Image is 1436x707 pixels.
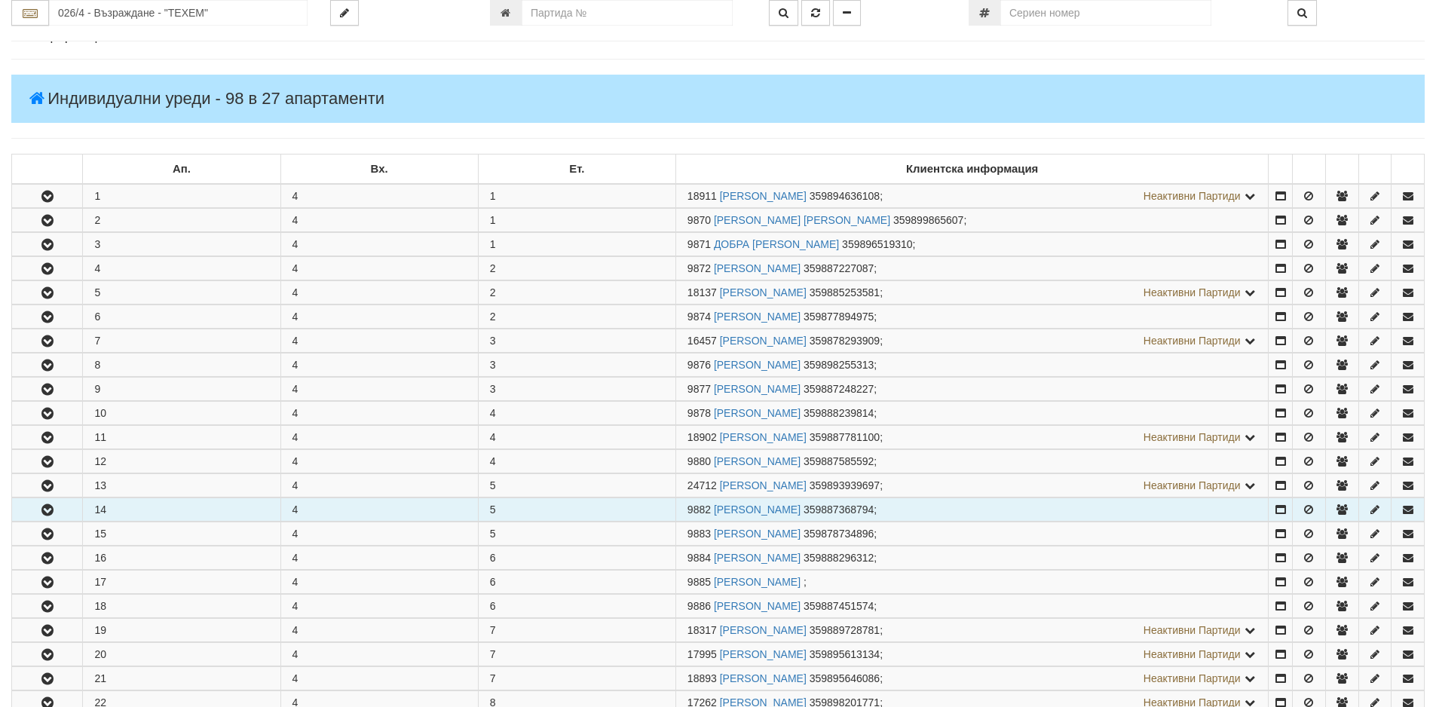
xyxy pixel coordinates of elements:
[714,383,801,395] a: [PERSON_NAME]
[714,238,839,250] a: ДОБРА [PERSON_NAME]
[1144,431,1241,443] span: Неактивни Партиди
[804,383,874,395] span: 359887248227
[842,238,912,250] span: 359896519310
[490,238,496,250] span: 1
[1269,155,1293,185] td: : No sort applied, sorting is disabled
[720,624,807,636] a: [PERSON_NAME]
[675,474,1269,497] td: ;
[280,257,478,280] td: 4
[1144,624,1241,636] span: Неактивни Партиди
[280,546,478,570] td: 4
[490,214,496,226] span: 1
[675,209,1269,232] td: ;
[675,571,1269,594] td: ;
[675,353,1269,377] td: ;
[720,672,807,684] a: [PERSON_NAME]
[490,576,496,588] span: 6
[490,286,496,298] span: 2
[675,667,1269,690] td: ;
[675,498,1269,522] td: ;
[83,155,280,185] td: Ап.: No sort applied, sorting is disabled
[490,455,496,467] span: 4
[1144,479,1241,491] span: Неактивни Партиди
[490,600,496,612] span: 6
[687,528,711,540] span: Партида №
[83,329,280,353] td: 7
[687,600,711,612] span: Партида №
[714,311,801,323] a: [PERSON_NAME]
[490,552,496,564] span: 6
[280,571,478,594] td: 4
[83,257,280,280] td: 4
[810,286,880,298] span: 359885253581
[280,498,478,522] td: 4
[490,672,496,684] span: 7
[83,619,280,642] td: 19
[675,402,1269,425] td: ;
[810,431,880,443] span: 359887781100
[280,619,478,642] td: 4
[490,648,496,660] span: 7
[810,479,880,491] span: 359893939697
[280,329,478,353] td: 4
[490,262,496,274] span: 2
[83,184,280,208] td: 1
[490,479,496,491] span: 5
[83,522,280,546] td: 15
[687,335,717,347] span: Партида №
[687,383,711,395] span: Партида №
[804,503,874,516] span: 359887368794
[687,479,717,491] span: Партида №
[675,426,1269,449] td: ;
[1325,155,1358,185] td: : No sort applied, sorting is disabled
[490,528,496,540] span: 5
[720,286,807,298] a: [PERSON_NAME]
[675,546,1269,570] td: ;
[280,184,478,208] td: 4
[83,209,280,232] td: 2
[490,335,496,347] span: 3
[490,311,496,323] span: 2
[810,648,880,660] span: 359895613134
[893,214,963,226] span: 359899865607
[280,155,478,185] td: Вх.: No sort applied, sorting is disabled
[714,528,801,540] a: [PERSON_NAME]
[804,311,874,323] span: 359877894975
[714,552,801,564] a: [PERSON_NAME]
[687,431,717,443] span: Партида №
[720,190,807,202] a: [PERSON_NAME]
[687,311,711,323] span: Партида №
[83,450,280,473] td: 12
[804,407,874,419] span: 359888239814
[478,155,675,185] td: Ет.: No sort applied, sorting is disabled
[687,407,711,419] span: Партида №
[687,648,717,660] span: Партида №
[11,75,1425,123] h4: Индивидуални уреди - 98 в 27 апартаменти
[280,378,478,401] td: 4
[675,595,1269,618] td: ;
[83,281,280,305] td: 5
[280,426,478,449] td: 4
[714,214,890,226] a: [PERSON_NAME] [PERSON_NAME]
[83,378,280,401] td: 9
[675,329,1269,353] td: ;
[720,335,807,347] a: [PERSON_NAME]
[280,667,478,690] td: 4
[371,163,388,175] b: Вх.
[83,498,280,522] td: 14
[280,595,478,618] td: 4
[1392,155,1425,185] td: : No sort applied, sorting is disabled
[675,450,1269,473] td: ;
[714,600,801,612] a: [PERSON_NAME]
[810,672,880,684] span: 359895646086
[280,209,478,232] td: 4
[490,503,496,516] span: 5
[1144,190,1241,202] span: Неактивни Партиди
[83,643,280,666] td: 20
[687,262,711,274] span: Партида №
[280,450,478,473] td: 4
[687,503,711,516] span: Партида №
[83,233,280,256] td: 3
[687,359,711,371] span: Партида №
[720,648,807,660] a: [PERSON_NAME]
